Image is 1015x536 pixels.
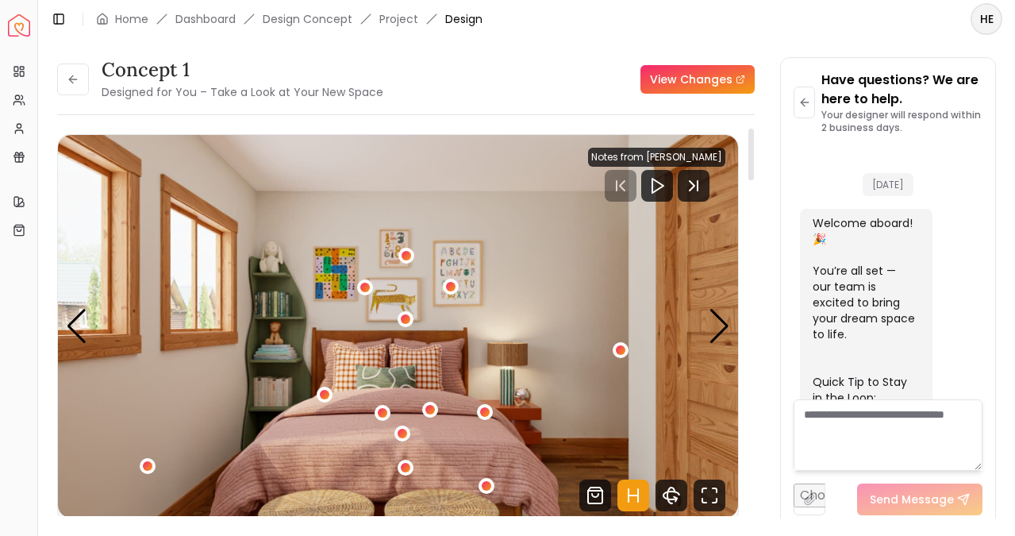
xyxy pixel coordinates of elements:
svg: 360 View [656,480,687,511]
div: Notes from [PERSON_NAME] [588,148,725,167]
div: Next slide [709,309,730,344]
button: HE [971,3,1002,35]
li: Design Concept [263,11,352,27]
img: Design Render 1 [58,135,738,518]
nav: breadcrumb [96,11,483,27]
a: Project [379,11,418,27]
p: Have questions? We are here to help. [821,71,982,109]
img: Spacejoy Logo [8,14,30,37]
div: Previous slide [66,309,87,344]
svg: Fullscreen [694,480,725,511]
span: Design [445,11,483,27]
svg: Shop Products from this design [579,480,611,511]
svg: Play [648,176,667,195]
p: Your designer will respond within 2 business days. [821,109,982,134]
a: Home [115,11,148,27]
a: View Changes [640,65,755,94]
small: Designed for You – Take a Look at Your New Space [102,84,383,100]
a: Dashboard [175,11,236,27]
a: Spacejoy [8,14,30,37]
svg: Next Track [678,170,709,202]
span: HE [972,5,1001,33]
div: Carousel [58,135,738,518]
div: 1 / 5 [58,135,738,518]
span: [DATE] [863,173,913,196]
svg: Hotspots Toggle [617,480,649,511]
h3: concept 1 [102,57,383,83]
